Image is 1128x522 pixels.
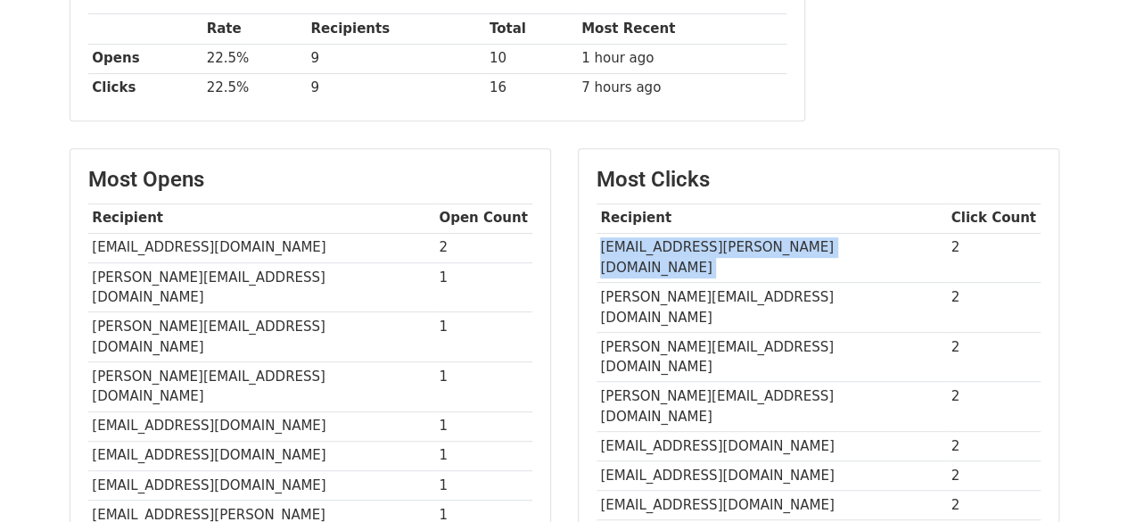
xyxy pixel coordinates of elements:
[202,73,307,103] td: 22.5%
[947,432,1041,461] td: 2
[597,167,1041,193] h3: Most Clicks
[947,332,1041,382] td: 2
[947,491,1041,520] td: 2
[202,14,307,44] th: Rate
[88,167,532,193] h3: Most Opens
[435,441,532,470] td: 1
[597,432,947,461] td: [EMAIL_ADDRESS][DOMAIN_NAME]
[485,14,577,44] th: Total
[307,14,485,44] th: Recipients
[485,44,577,73] td: 10
[947,461,1041,491] td: 2
[597,491,947,520] td: [EMAIL_ADDRESS][DOMAIN_NAME]
[597,203,947,233] th: Recipient
[88,203,435,233] th: Recipient
[597,233,947,283] td: [EMAIL_ADDRESS][PERSON_NAME][DOMAIN_NAME]
[947,382,1041,432] td: 2
[577,73,786,103] td: 7 hours ago
[597,332,947,382] td: [PERSON_NAME][EMAIL_ADDRESS][DOMAIN_NAME]
[307,73,485,103] td: 9
[307,44,485,73] td: 9
[88,44,202,73] th: Opens
[202,44,307,73] td: 22.5%
[88,73,202,103] th: Clicks
[485,73,577,103] td: 16
[88,411,435,441] td: [EMAIL_ADDRESS][DOMAIN_NAME]
[597,283,947,333] td: [PERSON_NAME][EMAIL_ADDRESS][DOMAIN_NAME]
[1039,436,1128,522] iframe: Chat Widget
[577,14,786,44] th: Most Recent
[435,203,532,233] th: Open Count
[435,312,532,362] td: 1
[597,461,947,491] td: [EMAIL_ADDRESS][DOMAIN_NAME]
[435,262,532,312] td: 1
[88,312,435,362] td: [PERSON_NAME][EMAIL_ADDRESS][DOMAIN_NAME]
[577,44,786,73] td: 1 hour ago
[435,470,532,500] td: 1
[435,233,532,262] td: 2
[947,283,1041,333] td: 2
[435,411,532,441] td: 1
[435,361,532,411] td: 1
[88,441,435,470] td: [EMAIL_ADDRESS][DOMAIN_NAME]
[88,470,435,500] td: [EMAIL_ADDRESS][DOMAIN_NAME]
[88,262,435,312] td: [PERSON_NAME][EMAIL_ADDRESS][DOMAIN_NAME]
[947,233,1041,283] td: 2
[947,203,1041,233] th: Click Count
[88,233,435,262] td: [EMAIL_ADDRESS][DOMAIN_NAME]
[597,382,947,432] td: [PERSON_NAME][EMAIL_ADDRESS][DOMAIN_NAME]
[88,361,435,411] td: [PERSON_NAME][EMAIL_ADDRESS][DOMAIN_NAME]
